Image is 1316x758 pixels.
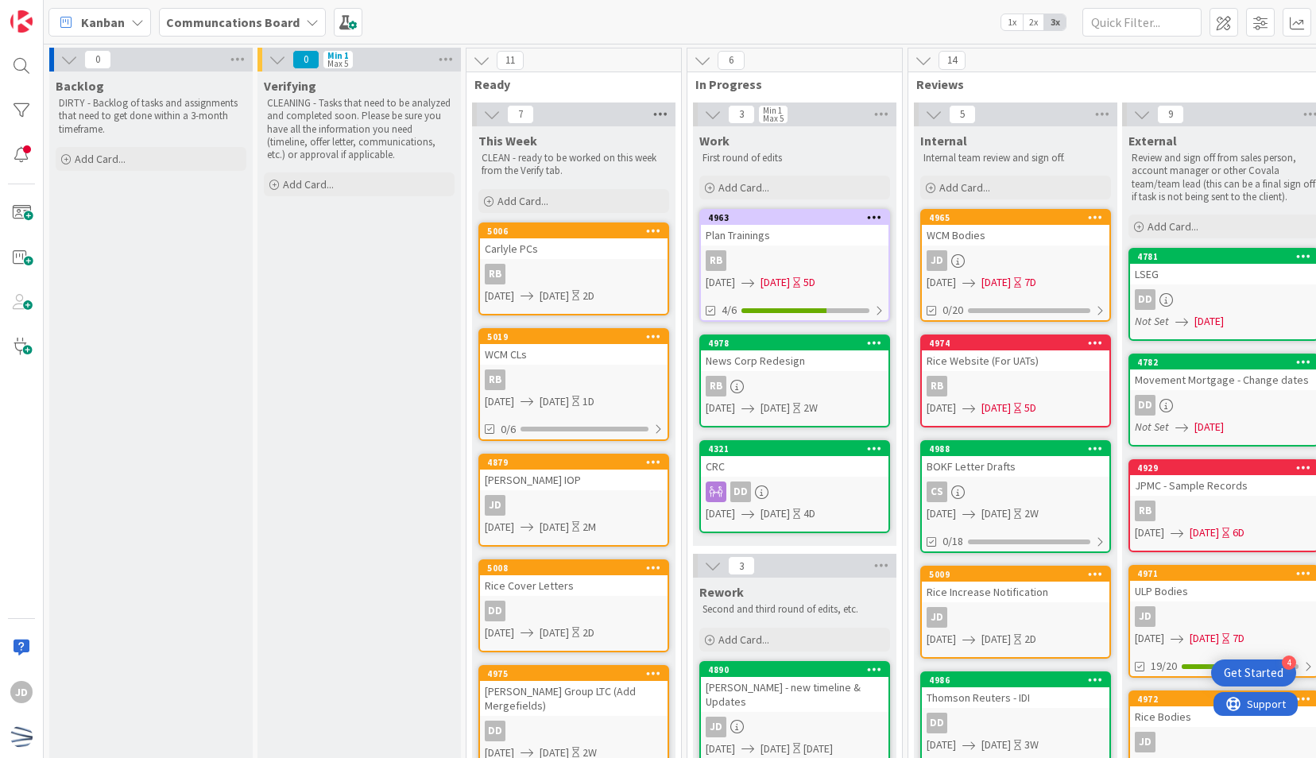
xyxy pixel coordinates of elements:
p: Second and third round of edits, etc. [703,603,887,616]
div: 5008 [487,563,668,574]
div: Max 5 [763,114,784,122]
div: RB [701,250,888,271]
div: 4988BOKF Letter Drafts [922,442,1109,477]
div: 4974 [922,336,1109,350]
input: Quick Filter... [1082,8,1202,37]
div: 4965 [922,211,1109,225]
div: 4890 [701,663,888,677]
div: News Corp Redesign [701,350,888,371]
span: [DATE] [927,505,956,522]
div: 4975 [487,668,668,679]
div: Thomson Reuters - IDI [922,687,1109,708]
span: [DATE] [927,400,956,416]
span: 4/6 [722,302,737,319]
div: 5006Carlyle PCs [480,224,668,259]
div: CS [922,481,1109,502]
div: 4965WCM Bodies [922,211,1109,246]
div: Open Get Started checklist, remaining modules: 4 [1211,659,1296,686]
div: RB [485,264,505,284]
span: Add Card... [718,180,769,195]
div: DD [485,601,505,621]
div: CS [927,481,947,502]
img: avatar [10,725,33,748]
span: [DATE] [981,505,1011,522]
a: 4988BOKF Letter DraftsCS[DATE][DATE]2W0/18 [920,440,1111,553]
div: 4978News Corp Redesign [701,336,888,371]
div: 4D [803,505,815,522]
div: 2D [583,288,594,304]
span: 6 [718,51,745,70]
div: 4879 [480,455,668,470]
p: DIRTY - Backlog of tasks and assignments that need to get done within a 3-month timeframe. [59,97,243,136]
span: [DATE] [485,625,514,641]
p: Review and sign off from sales person, account manager or other Covala team/team lead (this can b... [1132,152,1316,203]
div: DD [927,713,947,733]
div: 4879[PERSON_NAME] IOP [480,455,668,490]
div: 4986 [929,675,1109,686]
div: 5019 [480,330,668,344]
p: CLEAN - ready to be worked on this week from the Verify tab. [482,152,666,178]
span: 14 [939,51,966,70]
span: [DATE] [706,741,735,757]
div: RB [485,369,505,390]
div: 5006 [487,226,668,237]
div: 4 [1282,656,1296,670]
div: 4975[PERSON_NAME] Group LTC (Add Mergefields) [480,667,668,716]
div: WCM Bodies [922,225,1109,246]
span: This Week [478,133,537,149]
div: 5019 [487,331,668,342]
span: Kanban [81,13,125,32]
span: Add Card... [939,180,990,195]
div: 2W [803,400,818,416]
div: DD [485,721,505,741]
a: 5006Carlyle PCsRB[DATE][DATE]2D [478,222,669,315]
div: JD [922,250,1109,271]
div: 5D [1024,400,1036,416]
div: 4978 [708,338,888,349]
span: [DATE] [761,505,790,522]
span: 7 [507,105,534,124]
div: 5009 [922,567,1109,582]
span: [DATE] [485,393,514,410]
span: 0 [84,50,111,69]
span: [DATE] [927,737,956,753]
div: Min 1 [763,106,782,114]
span: [DATE] [927,274,956,291]
span: [DATE] [927,631,956,648]
span: 3 [728,556,755,575]
div: Rice Cover Letters [480,575,668,596]
span: [DATE] [706,400,735,416]
div: 5008Rice Cover Letters [480,561,668,596]
div: 4963 [708,212,888,223]
div: RB [480,264,668,284]
div: DD [701,481,888,502]
span: [DATE] [981,274,1011,291]
div: 4963 [701,211,888,225]
span: 0 [292,50,319,69]
i: Not Set [1135,420,1169,434]
div: 4975 [480,667,668,681]
span: In Progress [695,76,882,92]
span: Add Card... [283,177,334,191]
div: 5006 [480,224,668,238]
span: [DATE] [485,288,514,304]
a: 4974Rice Website (For UATs)RB[DATE][DATE]5D [920,335,1111,427]
span: Rework [699,584,744,600]
a: 4879[PERSON_NAME] IOPJD[DATE][DATE]2M [478,454,669,547]
div: 4890 [708,664,888,675]
div: JD [1135,606,1155,627]
div: 4963Plan Trainings [701,211,888,246]
div: Get Started [1224,665,1283,681]
span: 0/20 [942,302,963,319]
a: 5019WCM CLsRB[DATE][DATE]1D0/6 [478,328,669,441]
div: DD [480,601,668,621]
div: 2D [1024,631,1036,648]
div: 5009 [929,569,1109,580]
div: BOKF Letter Drafts [922,456,1109,477]
span: [DATE] [1190,524,1219,541]
span: External [1128,133,1177,149]
span: Ready [474,76,661,92]
div: JD [922,607,1109,628]
p: Internal team review and sign off. [923,152,1108,164]
span: Verifying [264,78,316,94]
